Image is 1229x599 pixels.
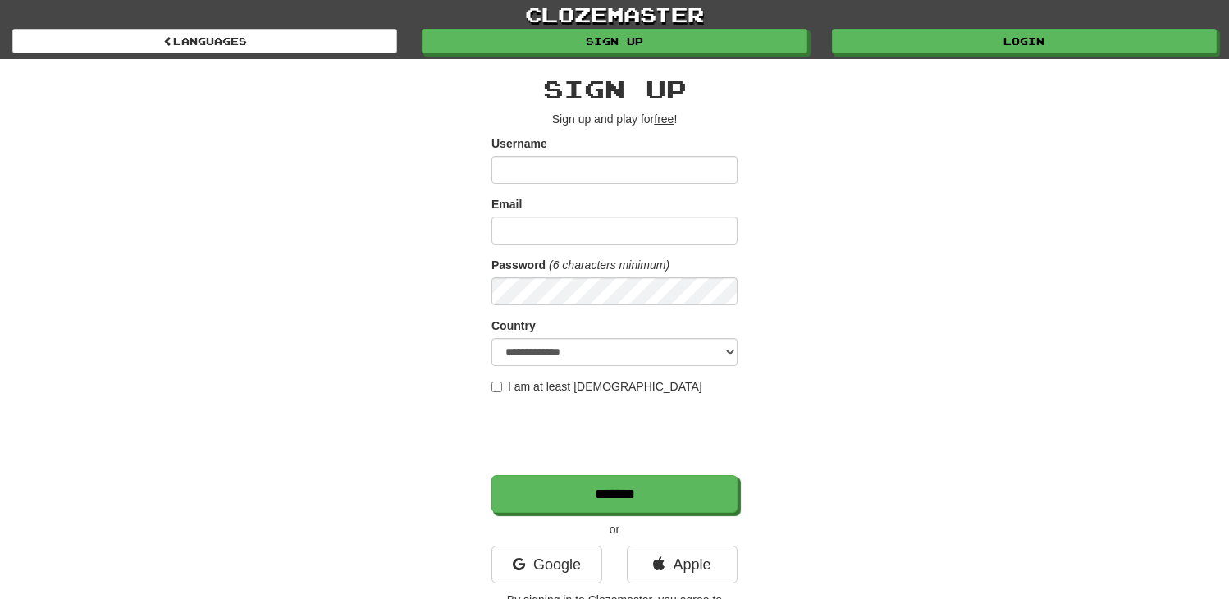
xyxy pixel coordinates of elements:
[654,112,674,126] u: free
[422,29,806,53] a: Sign up
[832,29,1217,53] a: Login
[491,546,602,583] a: Google
[491,403,741,467] iframe: reCAPTCHA
[491,111,738,127] p: Sign up and play for !
[12,29,397,53] a: Languages
[491,196,522,213] label: Email
[627,546,738,583] a: Apple
[549,258,669,272] em: (6 characters minimum)
[491,382,502,392] input: I am at least [DEMOGRAPHIC_DATA]
[491,521,738,537] p: or
[491,75,738,103] h2: Sign up
[491,318,536,334] label: Country
[491,378,702,395] label: I am at least [DEMOGRAPHIC_DATA]
[491,257,546,273] label: Password
[491,135,547,152] label: Username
